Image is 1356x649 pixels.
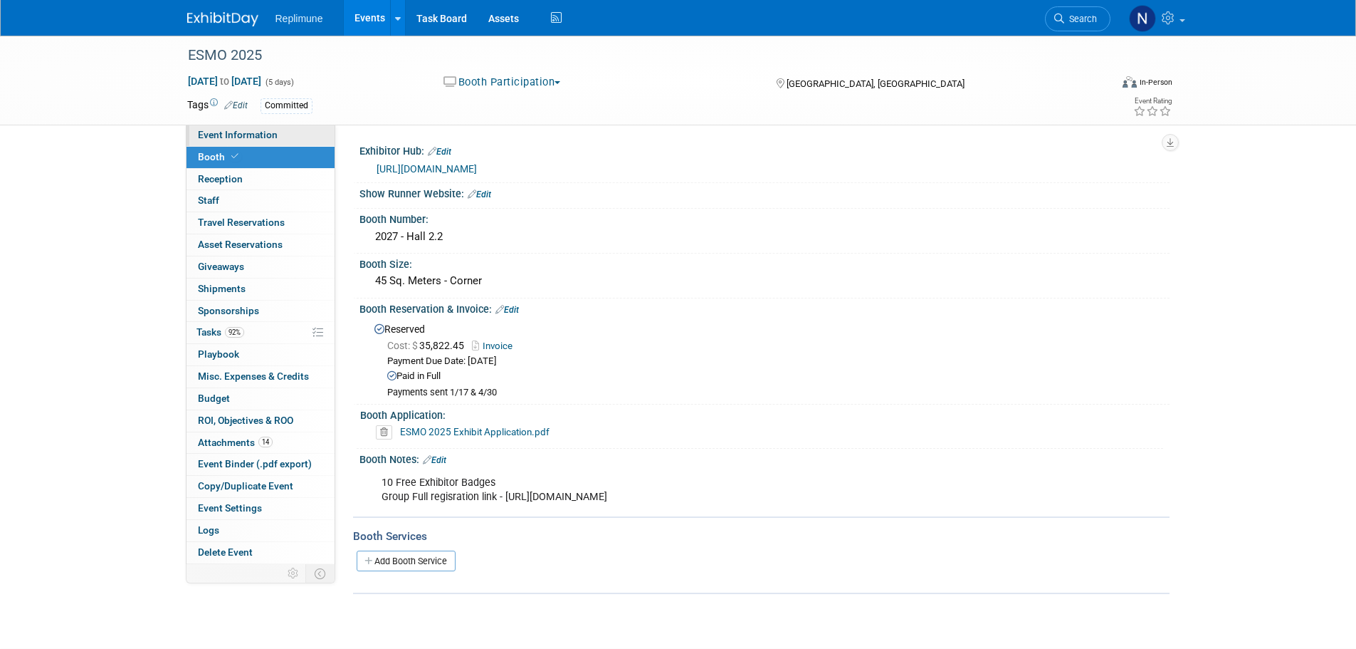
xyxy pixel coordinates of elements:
[186,410,335,432] a: ROI, Objectives & ROO
[198,415,293,426] span: ROI, Objectives & ROO
[387,370,1159,383] div: Paid in Full
[357,551,456,571] a: Add Booth Service
[359,183,1170,202] div: Show Runner Website:
[186,301,335,322] a: Sponsorships
[359,140,1170,159] div: Exhibitor Hub:
[370,226,1159,248] div: 2027 - Hall 2.2
[183,43,1089,68] div: ESMO 2025
[224,100,248,110] a: Edit
[186,542,335,564] a: Delete Event
[186,520,335,541] a: Logs
[186,388,335,410] a: Budget
[353,529,1170,544] div: Booth Services
[198,239,283,250] span: Asset Reservations
[261,98,312,113] div: Committed
[1139,77,1172,88] div: In-Person
[186,322,335,343] a: Tasks92%
[275,13,323,24] span: Replimune
[468,189,491,199] a: Edit
[186,190,335,212] a: Staff
[198,129,278,140] span: Event Information
[370,318,1159,399] div: Reserved
[198,151,241,162] span: Booth
[370,270,1159,292] div: 45 Sq. Meters - Corner
[187,12,258,26] img: ExhibitDay
[198,283,246,294] span: Shipments
[198,458,312,469] span: Event Binder (.pdf export)
[428,147,451,157] a: Edit
[186,476,335,497] a: Copy/Duplicate Event
[258,437,273,447] span: 14
[264,78,294,87] span: (5 days)
[187,98,248,114] td: Tags
[186,432,335,454] a: Attachments14
[198,261,244,272] span: Giveaways
[198,437,273,448] span: Attachments
[186,147,335,168] a: Booth
[1026,74,1173,95] div: Event Format
[198,480,293,492] span: Copy/Duplicate Event
[472,341,520,351] a: Invoice
[186,125,335,146] a: Event Information
[186,256,335,278] a: Giveaways
[186,498,335,519] a: Event Settings
[787,78,965,89] span: [GEOGRAPHIC_DATA], [GEOGRAPHIC_DATA]
[1133,98,1172,105] div: Event Rating
[186,279,335,300] a: Shipments
[372,469,1013,512] div: 10 Free Exhibitor Badges Group Full regisration link - [URL][DOMAIN_NAME]
[438,75,566,90] button: Booth Participation
[359,449,1170,467] div: Booth Notes:
[186,344,335,365] a: Playbook
[198,524,219,536] span: Logs
[359,254,1170,271] div: Booth Size:
[359,209,1170,227] div: Booth Number:
[387,355,1159,368] div: Payment Due Date: [DATE]
[198,217,285,228] span: Travel Reservations
[186,212,335,234] a: Travel Reservations
[198,546,253,558] span: Delete Event
[198,173,243,185] span: Reception
[198,194,219,206] span: Staff
[387,340,470,351] span: 35,822.45
[305,564,335,583] td: Toggle Event Tabs
[359,298,1170,317] div: Booth Reservation & Invoice:
[198,393,230,404] span: Budget
[377,163,477,175] a: [URL][DOMAIN_NAME]
[225,327,244,338] span: 92%
[1045,6,1110,31] a: Search
[186,234,335,256] a: Asset Reservations
[198,502,262,514] span: Event Settings
[198,348,239,360] span: Playbook
[186,454,335,475] a: Event Binder (.pdf export)
[218,76,231,87] span: to
[231,152,238,160] i: Booth reservation complete
[1123,76,1137,88] img: Format-Inperson.png
[1064,14,1097,24] span: Search
[281,564,306,583] td: Personalize Event Tab Strip
[187,75,262,88] span: [DATE] [DATE]
[196,326,244,338] span: Tasks
[1129,5,1156,32] img: Nicole Schaeffner
[400,426,550,437] a: ESMO 2025 Exhibit Application.pdf
[495,305,519,315] a: Edit
[360,405,1163,422] div: Booth Application:
[423,455,446,465] a: Edit
[376,427,398,437] a: Delete attachment?
[186,169,335,190] a: Reception
[198,370,309,382] span: Misc. Expenses & Credits
[387,340,419,351] span: Cost: $
[387,387,1159,399] div: Payments sent 1/17 & 4/30
[186,366,335,388] a: Misc. Expenses & Credits
[198,305,259,316] span: Sponsorships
